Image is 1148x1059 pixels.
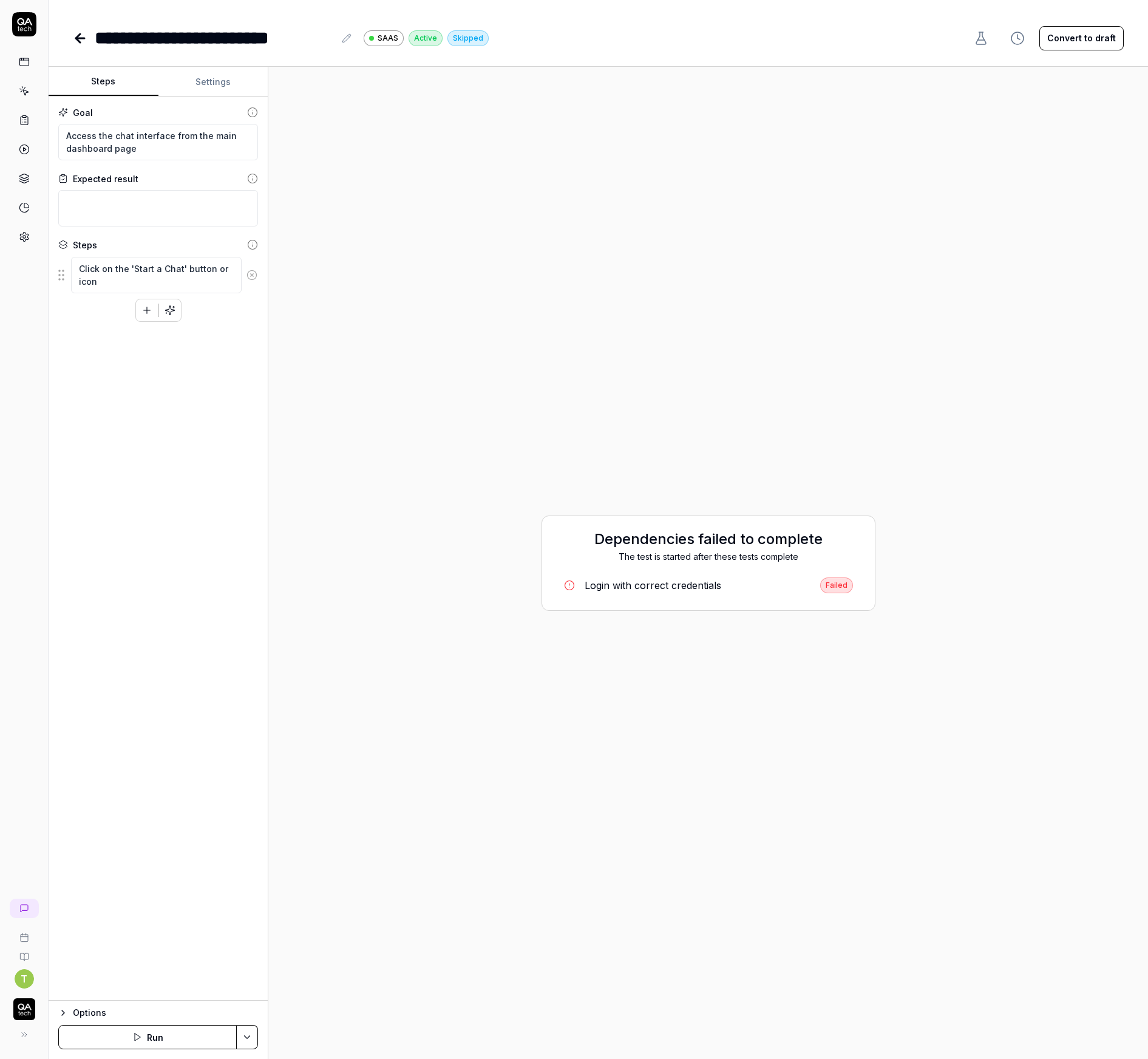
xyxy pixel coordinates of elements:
[158,67,268,97] button: Settings
[5,989,43,1023] button: QA Tech Logo
[73,239,97,251] div: Steps
[378,33,398,44] span: SAAS
[73,1006,258,1020] div: Options
[585,578,721,593] div: Login with correct credentials
[15,969,34,989] button: T
[73,172,138,185] div: Expected result
[49,67,158,97] button: Steps
[10,899,39,918] a: New conversation
[1039,26,1124,50] button: Convert to draft
[820,577,853,593] div: Failed
[364,30,404,46] a: SAAS
[5,942,43,962] a: Documentation
[554,573,863,598] a: Login with correct credentialsFailed
[447,30,489,46] div: Skipped
[58,1025,237,1049] button: Run
[13,998,35,1020] img: QA Tech Logo
[58,1006,258,1020] button: Options
[58,256,258,294] div: Suggestions
[5,923,43,942] a: Book a call with us
[554,528,863,550] h2: Dependencies failed to complete
[73,106,93,119] div: Goal
[1003,26,1032,50] button: View version history
[554,550,863,563] div: The test is started after these tests complete
[242,263,262,287] button: Remove step
[409,30,443,46] div: Active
